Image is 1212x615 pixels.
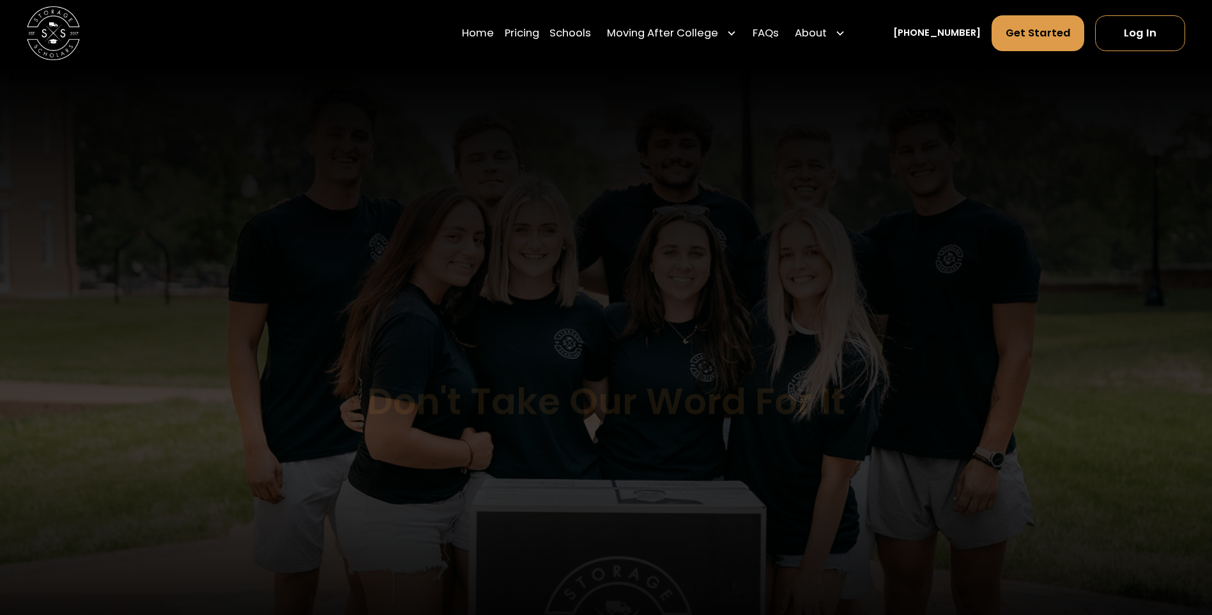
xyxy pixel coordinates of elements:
[992,15,1085,51] a: Get Started
[367,381,845,421] h1: Don't Take Our Word For It
[602,15,742,52] div: Moving After College
[893,26,981,40] a: [PHONE_NUMBER]
[753,15,779,52] a: FAQs
[795,26,827,42] div: About
[1095,15,1185,51] a: Log In
[607,26,718,42] div: Moving After College
[27,6,80,59] img: Storage Scholars main logo
[462,15,494,52] a: Home
[790,15,851,52] div: About
[27,6,80,59] a: home
[549,15,591,52] a: Schools
[505,15,539,52] a: Pricing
